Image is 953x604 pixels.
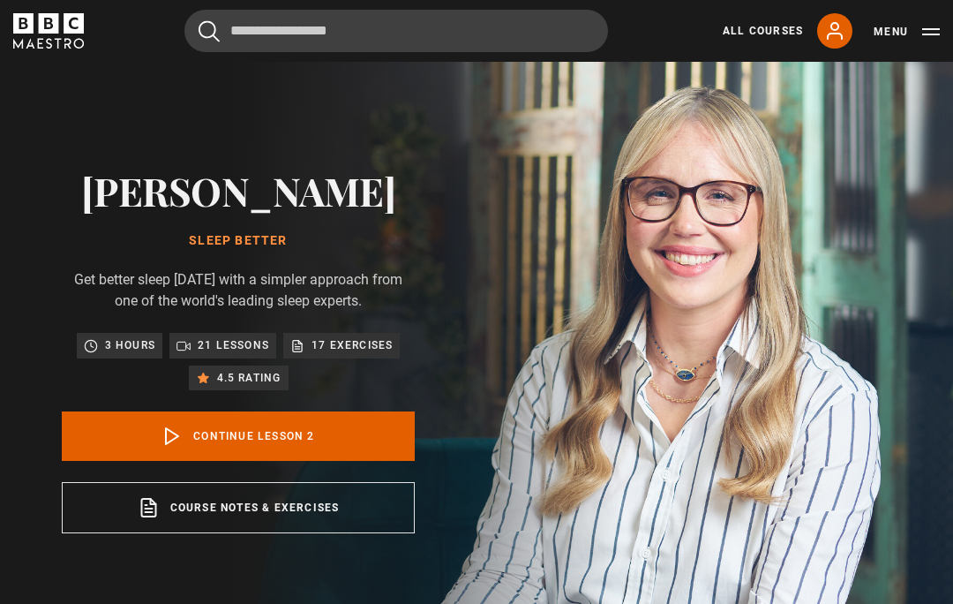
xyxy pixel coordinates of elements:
[199,20,220,42] button: Submit the search query
[217,369,281,387] p: 4.5 rating
[184,10,608,52] input: Search
[874,23,940,41] button: Toggle navigation
[13,13,84,49] svg: BBC Maestro
[311,336,393,354] p: 17 exercises
[62,269,415,312] p: Get better sleep [DATE] with a simpler approach from one of the world's leading sleep experts.
[62,482,415,533] a: Course notes & exercises
[723,23,803,39] a: All Courses
[62,411,415,461] a: Continue lesson 2
[62,168,415,213] h2: [PERSON_NAME]
[198,336,269,354] p: 21 lessons
[62,234,415,248] h1: Sleep Better
[105,336,155,354] p: 3 hours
